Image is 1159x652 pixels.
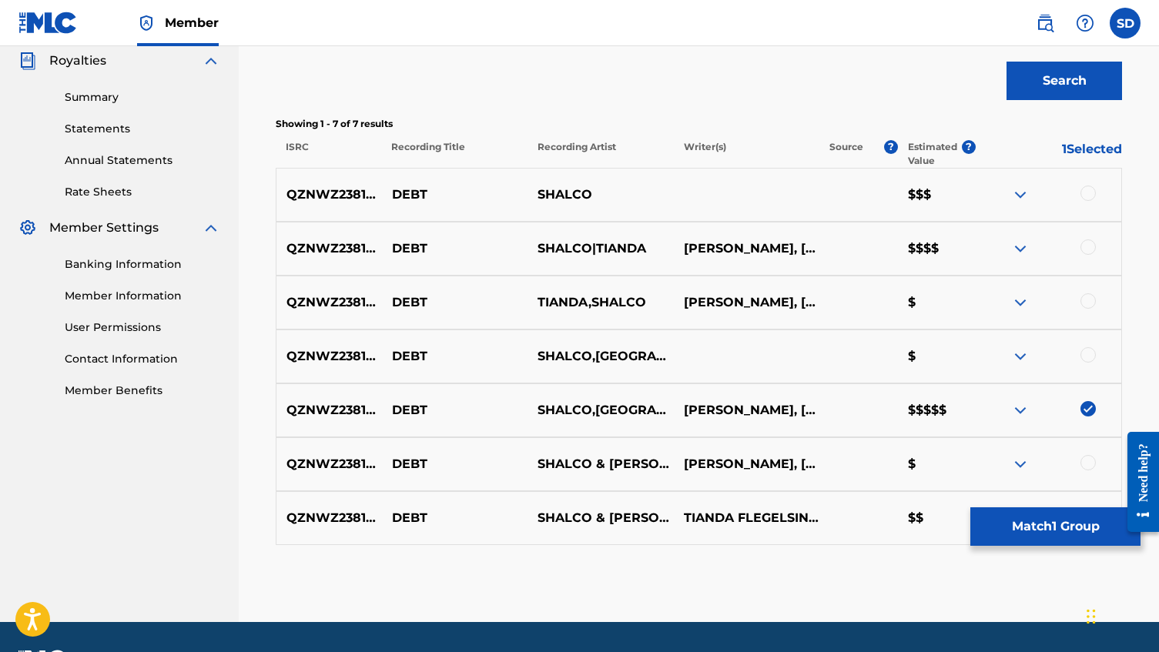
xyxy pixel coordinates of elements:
p: SHALCO,[GEOGRAPHIC_DATA] [528,347,673,366]
img: help [1076,14,1094,32]
a: Contact Information [65,351,220,367]
p: QZNWZ2381072 [276,186,382,204]
iframe: Chat Widget [1082,578,1159,652]
p: Recording Artist [528,140,674,168]
div: Help [1070,8,1100,38]
p: DEBT [382,293,528,312]
a: Summary [65,89,220,105]
p: [PERSON_NAME], [PERSON_NAME] [673,239,819,258]
p: $ [897,455,975,473]
p: SHALCO & [PERSON_NAME] [528,509,673,527]
img: expand [1011,239,1030,258]
p: [PERSON_NAME], [PERSON_NAME] [673,401,819,420]
p: Estimated Value [908,140,962,168]
p: QZNWZ2381072 [276,347,382,366]
p: Source [829,140,863,168]
p: SHALCO|TIANDA [528,239,673,258]
span: ? [884,140,898,154]
p: $$ [897,509,975,527]
p: QZNWZ2381072 [276,455,382,473]
p: QZNWZ2381072 [276,509,382,527]
p: TIANDA,SHALCO [528,293,673,312]
p: ISRC [276,140,381,168]
a: Statements [65,121,220,137]
p: QZNWZ2381072 [276,293,382,312]
span: ? [962,140,976,154]
a: Annual Statements [65,152,220,169]
p: [PERSON_NAME], [PERSON_NAME] [673,293,819,312]
img: expand [1011,401,1030,420]
img: expand [202,52,220,70]
p: [PERSON_NAME], [PERSON_NAME] [673,455,819,473]
span: Member Settings [49,219,159,237]
a: Banking Information [65,256,220,273]
img: Royalties [18,52,37,70]
a: User Permissions [65,319,220,336]
span: Royalties [49,52,106,70]
span: Member [165,14,219,32]
img: expand [1011,455,1030,473]
p: TIANDA FLEGELSINA DARVISHI [673,509,819,527]
img: deselect [1080,401,1096,416]
img: expand [1011,293,1030,312]
p: QZNWZ2381072 [276,239,382,258]
a: Member Benefits [65,383,220,399]
p: $$$$ [897,239,975,258]
iframe: Resource Center [1116,416,1159,547]
p: SHALCO & [PERSON_NAME] [528,455,673,473]
p: DEBT [382,186,528,204]
p: QZNWZ2381072 [276,401,382,420]
p: $$$ [897,186,975,204]
img: Top Rightsholder [137,14,156,32]
img: expand [202,219,220,237]
img: expand [1011,347,1030,366]
img: search [1036,14,1054,32]
p: $ [897,293,975,312]
p: $ [897,347,975,366]
img: expand [1011,186,1030,204]
p: DEBT [382,401,528,420]
p: $$$$$ [897,401,975,420]
p: Recording Title [381,140,528,168]
p: DEBT [382,347,528,366]
div: Drag [1087,593,1096,640]
p: DEBT [382,239,528,258]
div: User Menu [1110,8,1141,38]
p: DEBT [382,509,528,527]
img: MLC Logo [18,12,78,34]
p: SHALCO [528,186,673,204]
a: Public Search [1030,8,1060,38]
p: 1 Selected [976,140,1122,168]
p: Showing 1 - 7 of 7 results [276,117,1122,131]
p: Writer(s) [673,140,819,168]
p: SHALCO,[GEOGRAPHIC_DATA] [528,401,673,420]
a: Rate Sheets [65,184,220,200]
button: Match1 Group [970,507,1141,546]
button: Search [1007,62,1122,100]
img: Member Settings [18,219,37,237]
a: Member Information [65,288,220,304]
p: DEBT [382,455,528,473]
